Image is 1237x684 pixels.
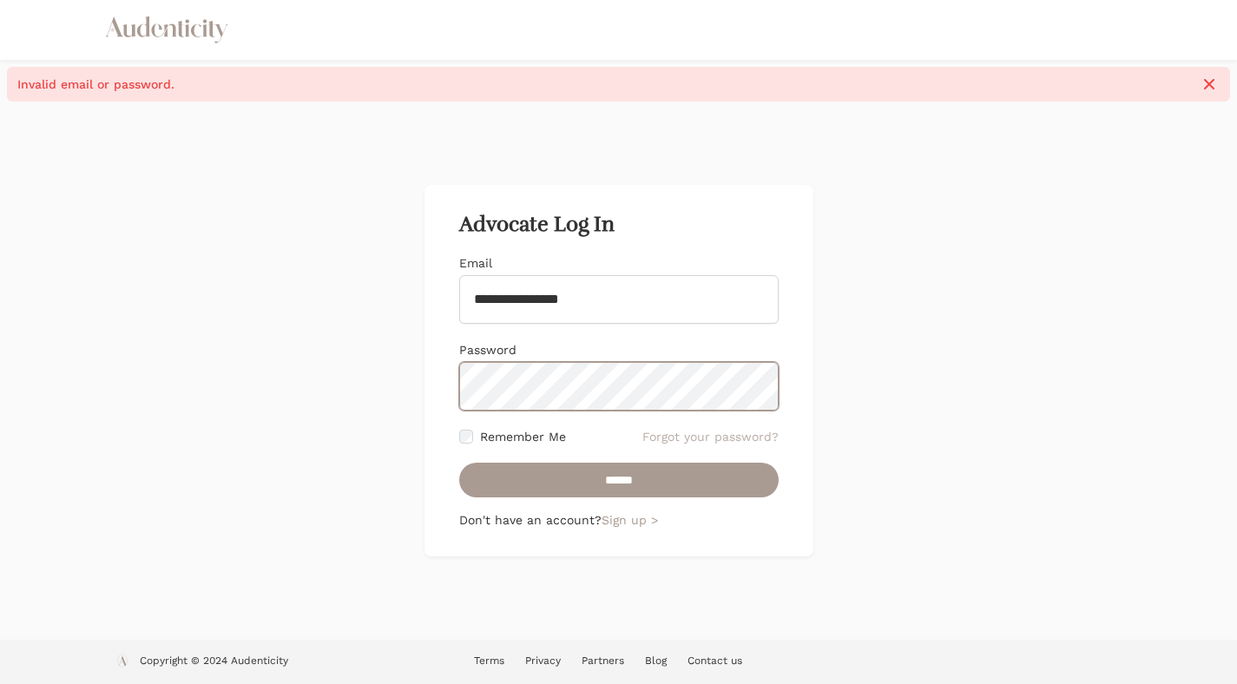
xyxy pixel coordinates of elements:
label: Remember Me [480,428,566,445]
p: Don't have an account? [459,511,779,529]
h2: Advocate Log In [459,213,779,237]
a: Partners [582,654,624,667]
a: Forgot your password? [642,428,779,445]
label: Password [459,343,517,357]
a: Blog [645,654,667,667]
span: Invalid email or password. [17,76,1190,93]
p: Copyright © 2024 Audenticity [140,654,288,671]
label: Email [459,256,492,270]
a: Contact us [688,654,742,667]
a: Privacy [525,654,561,667]
a: Sign up > [602,513,658,527]
a: Terms [474,654,504,667]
